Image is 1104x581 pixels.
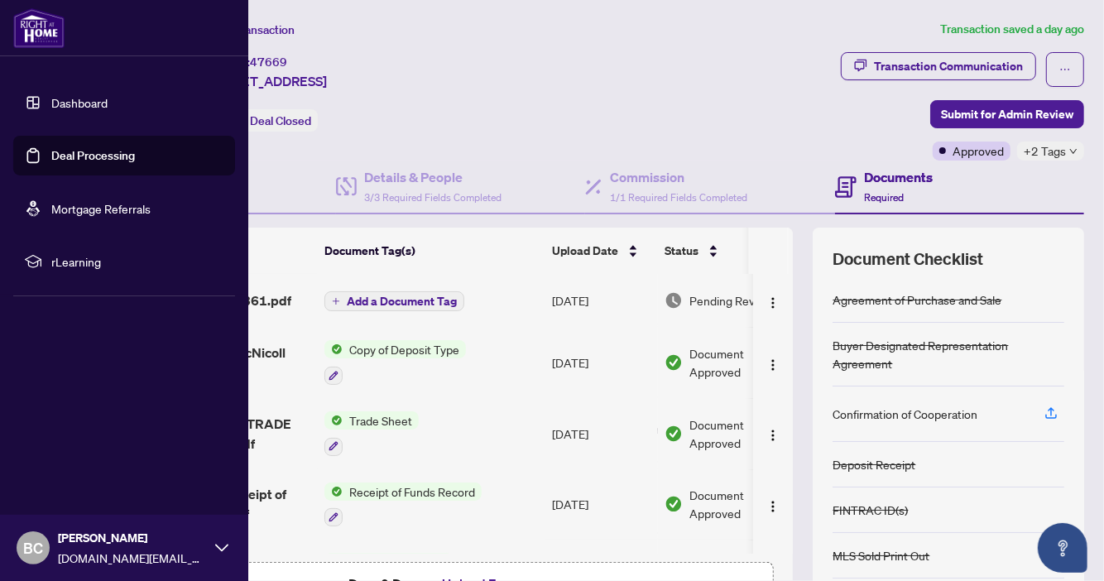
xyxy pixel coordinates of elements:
[760,420,786,447] button: Logo
[51,148,135,163] a: Deal Processing
[545,274,658,327] td: [DATE]
[610,191,747,204] span: 1/1 Required Fields Completed
[1038,523,1087,573] button: Open asap
[874,53,1023,79] div: Transaction Communication
[865,167,934,187] h4: Documents
[760,287,786,314] button: Logo
[833,455,915,473] div: Deposit Receipt
[665,242,698,260] span: Status
[1069,147,1078,156] span: down
[760,349,786,376] button: Logo
[343,340,466,358] span: Copy of Deposit Type
[324,483,482,527] button: Status IconReceipt of Funds Record
[365,167,502,187] h4: Details & People
[766,358,780,372] img: Logo
[324,411,419,456] button: Status IconTrade Sheet
[250,55,287,70] span: 47669
[332,297,340,305] span: plus
[205,71,327,91] span: [STREET_ADDRESS]
[51,201,151,216] a: Mortgage Referrals
[545,327,658,398] td: [DATE]
[324,553,343,571] img: Status Icon
[324,291,464,311] button: Add a Document Tag
[545,228,658,274] th: Upload Date
[343,483,482,501] span: Receipt of Funds Record
[833,336,1064,372] div: Buyer Designated Representation Agreement
[318,228,545,274] th: Document Tag(s)
[689,291,772,310] span: Pending Review
[324,411,343,430] img: Status Icon
[940,20,1084,39] article: Transaction saved a day ago
[766,500,780,513] img: Logo
[689,344,792,381] span: Document Approved
[760,491,786,517] button: Logo
[324,290,464,312] button: Add a Document Tag
[941,101,1073,127] span: Submit for Admin Review
[324,340,466,385] button: Status IconCopy of Deposit Type
[833,247,983,271] span: Document Checklist
[841,52,1036,80] button: Transaction Communication
[665,291,683,310] img: Document Status
[658,228,799,274] th: Status
[665,425,683,443] img: Document Status
[545,469,658,540] td: [DATE]
[833,290,1001,309] div: Agreement of Purchase and Sale
[545,398,658,469] td: [DATE]
[58,549,207,567] span: [DOMAIN_NAME][EMAIL_ADDRESS][DOMAIN_NAME]
[1059,64,1071,75] span: ellipsis
[865,191,905,204] span: Required
[665,495,683,513] img: Document Status
[23,536,43,559] span: BC
[689,415,792,452] span: Document Approved
[953,142,1004,160] span: Approved
[552,242,618,260] span: Upload Date
[766,296,780,310] img: Logo
[833,546,929,564] div: MLS Sold Print Out
[324,483,343,501] img: Status Icon
[58,529,207,547] span: [PERSON_NAME]
[1024,142,1066,161] span: +2 Tags
[833,405,977,423] div: Confirmation of Cooperation
[13,8,65,48] img: logo
[51,252,223,271] span: rLearning
[766,429,780,442] img: Logo
[689,486,792,522] span: Document Approved
[665,353,683,372] img: Document Status
[347,295,457,307] span: Add a Document Tag
[365,191,502,204] span: 3/3 Required Fields Completed
[51,95,108,110] a: Dashboard
[206,22,295,37] span: View Transaction
[343,553,453,571] span: MLS Sold Print Out
[343,411,419,430] span: Trade Sheet
[833,501,908,519] div: FINTRAC ID(s)
[930,100,1084,128] button: Submit for Admin Review
[324,340,343,358] img: Status Icon
[250,113,311,128] span: Deal Closed
[610,167,747,187] h4: Commission
[205,109,318,132] div: Status:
